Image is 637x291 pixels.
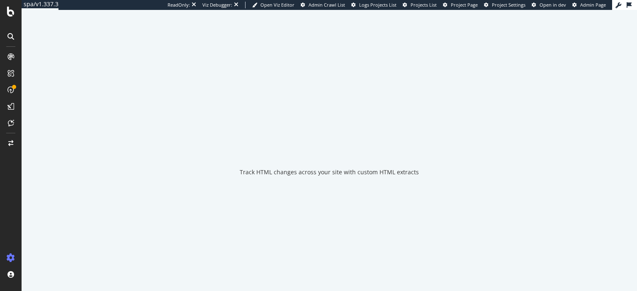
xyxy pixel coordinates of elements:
[572,2,606,8] a: Admin Page
[443,2,478,8] a: Project Page
[403,2,437,8] a: Projects List
[492,2,525,8] span: Project Settings
[351,2,396,8] a: Logs Projects List
[202,2,232,8] div: Viz Debugger:
[168,2,190,8] div: ReadOnly:
[359,2,396,8] span: Logs Projects List
[299,125,359,155] div: animation
[484,2,525,8] a: Project Settings
[451,2,478,8] span: Project Page
[252,2,294,8] a: Open Viz Editor
[240,168,419,176] div: Track HTML changes across your site with custom HTML extracts
[540,2,566,8] span: Open in dev
[580,2,606,8] span: Admin Page
[309,2,345,8] span: Admin Crawl List
[260,2,294,8] span: Open Viz Editor
[411,2,437,8] span: Projects List
[301,2,345,8] a: Admin Crawl List
[532,2,566,8] a: Open in dev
